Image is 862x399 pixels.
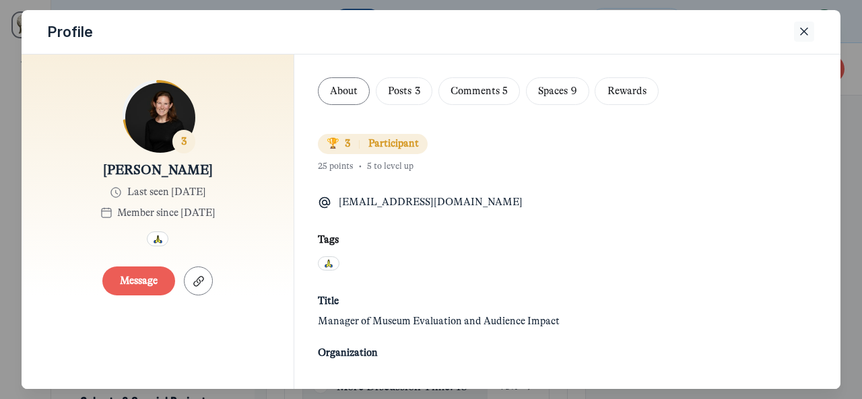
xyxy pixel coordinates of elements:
[339,195,523,210] p: [EMAIL_ADDRESS][DOMAIN_NAME]
[327,137,351,151] span: 3
[318,233,818,248] div: Tags
[181,135,187,147] span: 3
[502,85,508,97] span: 5
[368,137,419,151] span: Participant
[318,160,353,172] span: 25 points
[318,314,560,329] span: Manager of Museum Evaluation and Audience Impact
[359,160,362,172] span: •
[318,294,339,309] span: Title
[415,85,420,97] span: 3
[438,77,521,105] button: Comments5
[376,77,432,105] button: Posts3
[117,206,215,221] span: Member since [DATE]
[48,22,93,42] h5: Profile
[571,85,577,97] span: 9
[318,77,370,105] button: About
[184,266,213,295] button: Copy link to profile
[103,162,213,180] span: [PERSON_NAME]
[794,22,814,42] button: Close
[388,85,420,97] span: Posts
[102,266,175,295] button: Message
[607,85,646,97] span: Rewards
[526,77,589,105] button: Spaces9
[367,160,413,172] span: 5 to level up
[127,185,206,200] span: Last seen [DATE]
[330,85,358,97] span: About
[327,137,339,149] span: 🏆
[538,85,576,97] span: Spaces
[318,346,378,361] span: Organization
[595,77,659,105] button: Rewards
[451,85,508,97] span: Comments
